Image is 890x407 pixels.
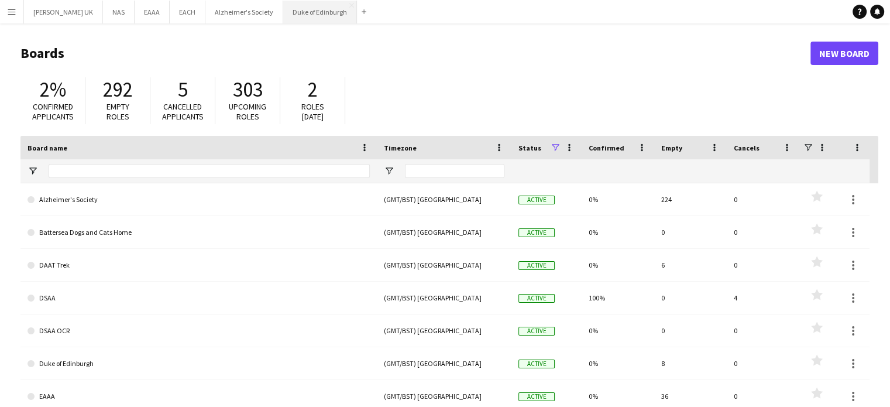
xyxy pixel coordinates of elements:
[654,183,727,216] div: 224
[518,392,555,401] span: Active
[654,216,727,248] div: 0
[233,77,263,102] span: 303
[283,1,357,23] button: Duke of Edinburgh
[301,101,324,122] span: Roles [DATE]
[582,216,654,248] div: 0%
[727,347,799,379] div: 0
[24,1,103,23] button: [PERSON_NAME] UK
[135,1,170,23] button: EAAA
[20,45,810,62] h1: Boards
[377,183,511,216] div: (GMT/BST) [GEOGRAPHIC_DATA]
[582,183,654,216] div: 0%
[518,327,555,336] span: Active
[654,347,727,379] div: 8
[106,101,129,122] span: Empty roles
[28,282,370,314] a: DSAA
[170,1,205,23] button: EACH
[229,101,266,122] span: Upcoming roles
[162,101,204,122] span: Cancelled applicants
[518,228,555,237] span: Active
[377,216,511,248] div: (GMT/BST) [GEOGRAPHIC_DATA]
[405,164,504,178] input: Timezone Filter Input
[727,216,799,248] div: 0
[28,216,370,249] a: Battersea Dogs and Cats Home
[582,249,654,281] div: 0%
[727,183,799,216] div: 0
[377,249,511,281] div: (GMT/BST) [GEOGRAPHIC_DATA]
[582,282,654,314] div: 100%
[28,166,38,176] button: Open Filter Menu
[28,143,67,152] span: Board name
[28,347,370,380] a: Duke of Edinburgh
[727,314,799,347] div: 0
[518,294,555,303] span: Active
[384,166,394,176] button: Open Filter Menu
[734,143,760,152] span: Cancels
[654,249,727,281] div: 6
[727,282,799,314] div: 4
[582,314,654,347] div: 0%
[377,282,511,314] div: (GMT/BST) [GEOGRAPHIC_DATA]
[28,183,370,216] a: Alzheimer's Society
[582,347,654,379] div: 0%
[810,42,878,65] a: New Board
[32,101,74,122] span: Confirmed applicants
[308,77,318,102] span: 2
[377,314,511,347] div: (GMT/BST) [GEOGRAPHIC_DATA]
[518,360,555,368] span: Active
[103,1,135,23] button: NAS
[49,164,370,178] input: Board name Filter Input
[103,77,133,102] span: 292
[377,347,511,379] div: (GMT/BST) [GEOGRAPHIC_DATA]
[661,143,682,152] span: Empty
[518,143,541,152] span: Status
[589,143,624,152] span: Confirmed
[384,143,417,152] span: Timezone
[654,314,727,347] div: 0
[28,249,370,282] a: DAAT Trek
[178,77,188,102] span: 5
[518,261,555,270] span: Active
[654,282,727,314] div: 0
[518,196,555,204] span: Active
[727,249,799,281] div: 0
[205,1,283,23] button: Alzheimer's Society
[28,314,370,347] a: DSAA OCR
[40,77,66,102] span: 2%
